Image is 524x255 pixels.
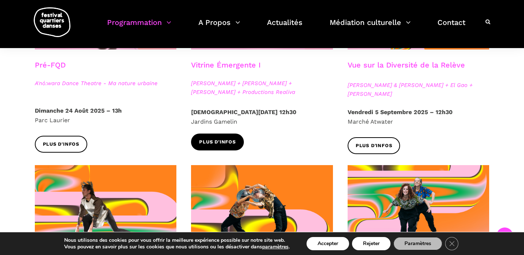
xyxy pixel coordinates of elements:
a: Médiation culturelle [330,16,411,38]
a: Plus d'infos [348,137,400,154]
strong: [DEMOGRAPHIC_DATA][DATE] 12h30 [191,109,296,116]
a: Contact [437,16,465,38]
a: Programmation [107,16,171,38]
strong: Vendredi 5 Septembre 2025 – 12h30 [348,109,452,116]
p: Parc Laurier [35,106,177,125]
h3: Vitrine Émergente I [191,61,261,79]
span: Plus d'infos [43,141,80,148]
span: Plus d'infos [199,138,236,146]
span: [PERSON_NAME] + [PERSON_NAME] + [PERSON_NAME] + Productions Realiva [191,79,333,96]
a: Plus d'infos [35,136,88,152]
p: Nous utilisons des cookies pour vous offrir la meilleure expérience possible sur notre site web. [64,237,290,244]
p: Marché Atwater [348,108,490,126]
button: paramètres [262,244,289,250]
h3: Pré-FQD [35,61,66,79]
button: Rejeter [352,237,391,250]
h3: Vue sur la Diversité de la Relève [348,61,465,79]
p: Jardins Gamelin [191,108,333,126]
a: A Propos [198,16,240,38]
a: Plus d'infos [191,134,244,150]
span: [PERSON_NAME] & [PERSON_NAME] + El Gao + [PERSON_NAME] [348,81,490,98]
span: A'nó:wara Dance Theatre - Ma nature urbaine [35,79,177,88]
button: Paramètres [393,237,442,250]
button: Close GDPR Cookie Banner [445,237,458,250]
p: Vous pouvez en savoir plus sur les cookies que nous utilisons ou les désactiver dans . [64,244,290,250]
strong: Dimanche 24 Août 2025 – 13h [35,107,122,114]
button: Accepter [307,237,349,250]
span: Plus d'infos [356,142,392,150]
img: logo-fqd-med [34,7,70,37]
a: Actualités [267,16,303,38]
